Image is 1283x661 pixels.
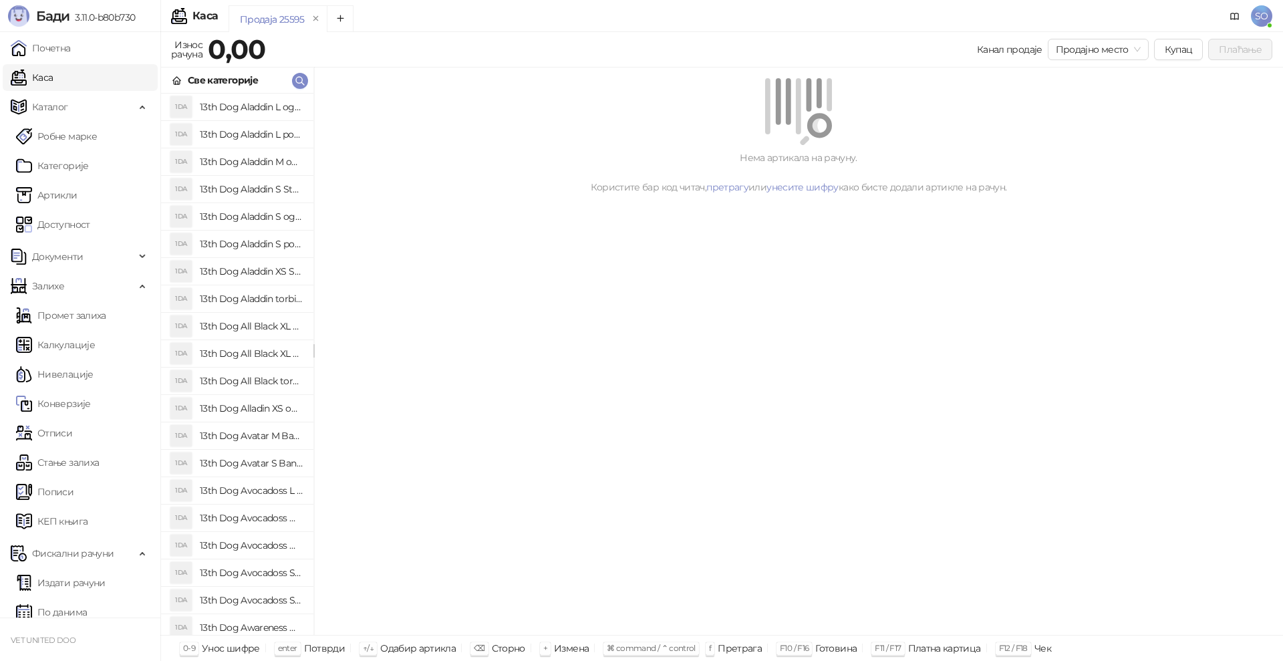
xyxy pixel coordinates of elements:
[200,507,303,529] h4: 13th Dog Avocadoss M Am 2101H
[16,332,95,358] a: Калкулације
[766,181,839,193] a: унесите шифру
[200,124,303,145] h4: 13th Dog Aladdin L povodac 1584
[278,643,297,653] span: enter
[170,288,192,309] div: 1DA
[170,398,192,419] div: 1DA
[200,480,303,501] h4: 13th Dog Avocadoss L Bandana 3634
[170,507,192,529] div: 1DA
[183,643,195,653] span: 0-9
[200,589,303,611] h4: 13th Dog Avocadoss S ogrlica 1112
[170,124,192,145] div: 1DA
[16,211,90,238] a: Доступност
[380,640,456,657] div: Одабир артикла
[543,643,547,653] span: +
[170,535,192,556] div: 1DA
[11,636,76,645] small: VET UNITED DOO
[1208,39,1272,60] button: Плаћање
[200,151,303,172] h4: 13th Dog Aladdin M ogrlica 1110
[170,233,192,255] div: 1DA
[706,181,748,193] a: претрагу
[607,643,696,653] span: ⌘ command / ⌃ control
[16,569,106,596] a: Издати рачуни
[240,12,305,27] div: Продаја 25595
[200,96,303,118] h4: 13th Dog Aladdin L ogrlica 1111
[170,261,192,282] div: 1DA
[999,643,1028,653] span: F12 / F18
[16,361,94,388] a: Нивелације
[327,5,353,32] button: Add tab
[188,73,258,88] div: Све категорије
[16,479,74,505] a: Пописи
[16,420,72,446] a: Отписи
[170,343,192,364] div: 1DA
[16,302,106,329] a: Промет залиха
[363,643,374,653] span: ↑/↓
[200,452,303,474] h4: 13th Dog Avatar S Bandana 3512
[875,643,901,653] span: F11 / F17
[1224,5,1246,27] a: Документација
[200,315,303,337] h4: 13th Dog All Black XL am 2079
[330,150,1267,194] div: Нема артикала на рачуну. Користите бар код читач, или како бисте додали артикле на рачун.
[304,640,345,657] div: Потврди
[200,398,303,419] h4: 13th Dog Alladin XS ogrlica 1107
[161,94,313,635] div: grid
[11,64,53,91] a: Каса
[1056,39,1141,59] span: Продајно место
[170,315,192,337] div: 1DA
[200,206,303,227] h4: 13th Dog Aladdin S ogrlica 1108
[307,13,325,25] button: remove
[977,42,1042,57] div: Канал продаје
[16,152,89,179] a: Категорије
[16,599,87,626] a: По данима
[1154,39,1203,60] button: Купац
[1034,640,1051,657] div: Чек
[36,8,69,24] span: Бади
[170,178,192,200] div: 1DA
[170,370,192,392] div: 1DA
[200,261,303,282] h4: 13th Dog Aladdin XS Step am 2085
[32,243,83,270] span: Документи
[815,640,857,657] div: Готовина
[170,480,192,501] div: 1DA
[16,390,91,417] a: Конверзије
[200,343,303,364] h4: 13th Dog All Black XL povodac 1608
[908,640,981,657] div: Платна картица
[8,5,29,27] img: Logo
[170,206,192,227] div: 1DA
[492,640,525,657] div: Сторно
[200,562,303,583] h4: 13th Dog Avocadoss S Bandana 3632
[474,643,484,653] span: ⌫
[192,11,218,21] div: Каса
[554,640,589,657] div: Измена
[200,617,303,638] h4: 13th Dog Awareness M Bandana 3636
[32,273,64,299] span: Залихе
[200,535,303,556] h4: 13th Dog Avocadoss M povodac 1585
[170,151,192,172] div: 1DA
[709,643,711,653] span: f
[200,178,303,200] h4: 13th Dog Aladdin S Step am 2086
[170,617,192,638] div: 1DA
[32,94,68,120] span: Каталог
[11,35,71,61] a: Почетна
[16,182,78,209] a: ArtikliАртикли
[170,562,192,583] div: 1DA
[200,288,303,309] h4: 13th Dog Aladdin torbica 3016
[168,36,205,63] div: Износ рачуна
[170,589,192,611] div: 1DA
[200,370,303,392] h4: 13th Dog All Black torbica 3020
[170,96,192,118] div: 1DA
[202,640,260,657] div: Унос шифре
[200,233,303,255] h4: 13th Dog Aladdin S povodac 1582
[170,452,192,474] div: 1DA
[16,449,99,476] a: Стање залиха
[208,33,265,65] strong: 0,00
[780,643,809,653] span: F10 / F16
[32,540,114,567] span: Фискални рачуни
[170,425,192,446] div: 1DA
[718,640,762,657] div: Претрага
[16,123,97,150] a: Робне марке
[1251,5,1272,27] span: SO
[200,425,303,446] h4: 13th Dog Avatar M Bandana 3513
[69,11,135,23] span: 3.11.0-b80b730
[16,508,88,535] a: КЕП књига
